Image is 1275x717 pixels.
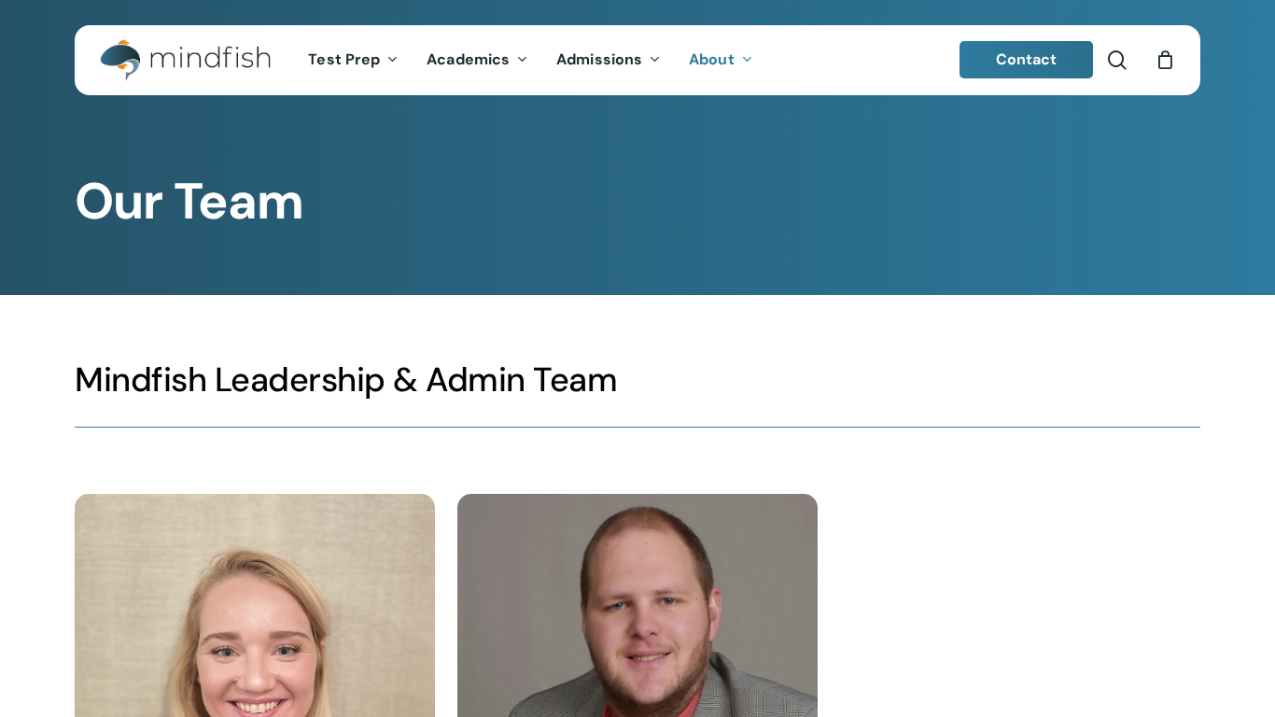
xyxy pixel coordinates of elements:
span: Contact [996,49,1058,69]
a: About [675,52,767,68]
a: Test Prep [294,52,413,68]
span: About [689,49,735,69]
header: Main Menu [75,25,1200,95]
span: Test Prep [308,49,380,69]
a: Admissions [542,52,675,68]
nav: Main Menu [294,25,766,95]
a: Cart [1155,49,1175,70]
a: Contact [960,41,1094,78]
h1: Our Team [75,172,1200,232]
span: Academics [427,49,510,69]
span: Admissions [556,49,642,69]
a: Academics [413,52,542,68]
h3: Mindfish Leadership & Admin Team [75,358,1200,401]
